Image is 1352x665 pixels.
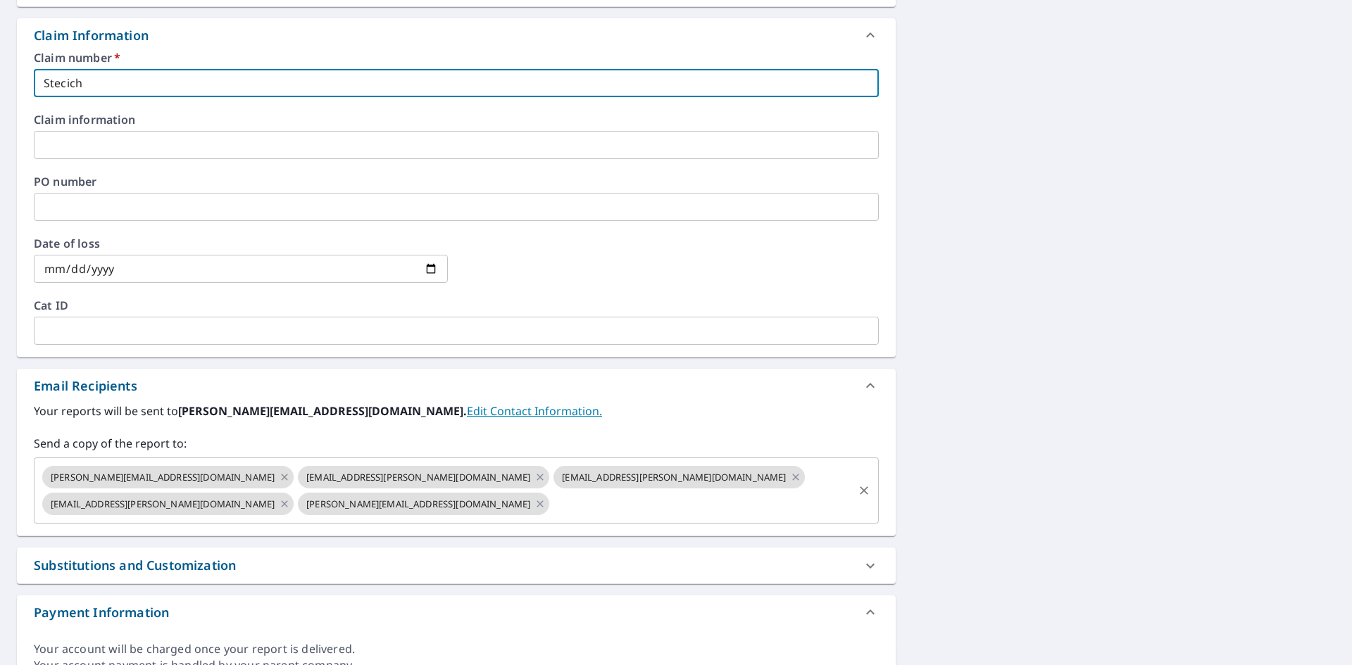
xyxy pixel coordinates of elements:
div: [PERSON_NAME][EMAIL_ADDRESS][DOMAIN_NAME] [298,493,549,515]
div: [EMAIL_ADDRESS][PERSON_NAME][DOMAIN_NAME] [298,466,549,488]
label: PO number [34,176,879,187]
div: Email Recipients [17,369,896,403]
label: Date of loss [34,238,448,249]
div: Payment Information [34,603,169,622]
label: Send a copy of the report to: [34,435,879,452]
button: Clear [854,481,874,500]
span: [PERSON_NAME][EMAIL_ADDRESS][DOMAIN_NAME] [298,498,539,511]
span: [EMAIL_ADDRESS][PERSON_NAME][DOMAIN_NAME] [298,471,539,484]
label: Claim information [34,114,879,125]
div: [EMAIL_ADDRESS][PERSON_NAME][DOMAIN_NAME] [553,466,805,488]
div: Payment Information [17,595,896,629]
span: [EMAIL_ADDRESS][PERSON_NAME][DOMAIN_NAME] [42,498,283,511]
div: [EMAIL_ADDRESS][PERSON_NAME][DOMAIN_NAME] [42,493,294,515]
label: Cat ID [34,300,879,311]
div: Email Recipients [34,376,137,395]
span: [EMAIL_ADDRESS][PERSON_NAME][DOMAIN_NAME] [553,471,794,484]
div: Substitutions and Customization [17,547,896,583]
b: [PERSON_NAME][EMAIL_ADDRESS][DOMAIN_NAME]. [178,403,467,419]
div: [PERSON_NAME][EMAIL_ADDRESS][DOMAIN_NAME] [42,466,294,488]
div: Substitutions and Customization [34,556,236,575]
span: [PERSON_NAME][EMAIL_ADDRESS][DOMAIN_NAME] [42,471,283,484]
div: Claim Information [34,26,149,45]
div: Claim Information [17,18,896,52]
label: Your reports will be sent to [34,403,879,419]
a: EditContactInfo [467,403,602,419]
label: Claim number [34,52,879,63]
div: Your account will be charged once your report is delivered. [34,641,879,657]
